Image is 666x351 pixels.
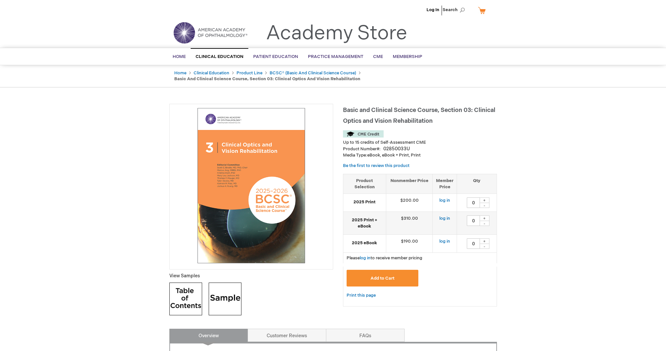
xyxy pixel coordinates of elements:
span: Search [443,3,467,16]
div: + [480,215,489,221]
span: Practice Management [308,54,363,59]
a: log in [439,216,450,221]
img: Click to view [209,283,241,315]
th: Member Price [433,174,457,194]
span: Patient Education [253,54,298,59]
a: Overview [169,329,248,342]
a: Clinical Education [194,70,229,76]
span: Add to Cart [371,276,394,281]
strong: Product Number [343,146,381,152]
img: Click to view [169,283,202,315]
div: 02850033U [383,146,410,152]
div: + [480,197,489,203]
span: Clinical Education [196,54,243,59]
div: - [480,203,489,208]
div: - [480,221,489,226]
span: Please to receive member pricing [347,255,422,261]
span: Basic and Clinical Science Course, Section 03: Clinical Optics and Vision Rehabilitation [343,107,495,124]
a: Academy Store [266,22,407,45]
a: log in [439,239,450,244]
a: FAQs [326,329,405,342]
a: Be the first to review this product [343,163,409,168]
span: CME [373,54,383,59]
input: Qty [467,215,480,226]
td: $200.00 [386,194,433,212]
div: + [480,238,489,244]
th: Product Selection [343,174,386,194]
th: Qty [457,174,497,194]
a: log in [360,255,371,261]
th: Nonmember Price [386,174,433,194]
strong: Media Type: [343,153,367,158]
a: Print this page [347,291,376,300]
a: Log In [427,7,439,12]
strong: Basic and Clinical Science Course, Section 03: Clinical Optics and Vision Rehabilitation [174,76,360,82]
img: CME Credit [343,130,384,138]
p: eBook, eBook + Print, Print [343,152,497,158]
li: Up to 15 credits of Self-Assessment CME [343,139,497,146]
a: Customer Reviews [248,329,326,342]
img: Basic and Clinical Science Course, Section 03: Clinical Optics and Vision Rehabilitation [173,107,330,264]
td: $310.00 [386,212,433,235]
a: log in [439,198,450,203]
span: Membership [393,54,422,59]
button: Add to Cart [347,270,419,286]
div: - [480,244,489,249]
strong: 2025 Print [347,199,383,205]
a: Home [174,70,186,76]
td: $190.00 [386,235,433,253]
strong: 2025 eBook [347,240,383,246]
a: Product Line [237,70,262,76]
input: Qty [467,197,480,208]
input: Qty [467,238,480,249]
span: Home [173,54,186,59]
a: BCSC® (Basic and Clinical Science Course) [270,70,356,76]
strong: 2025 Print + eBook [347,217,383,229]
p: View Samples [169,273,333,279]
